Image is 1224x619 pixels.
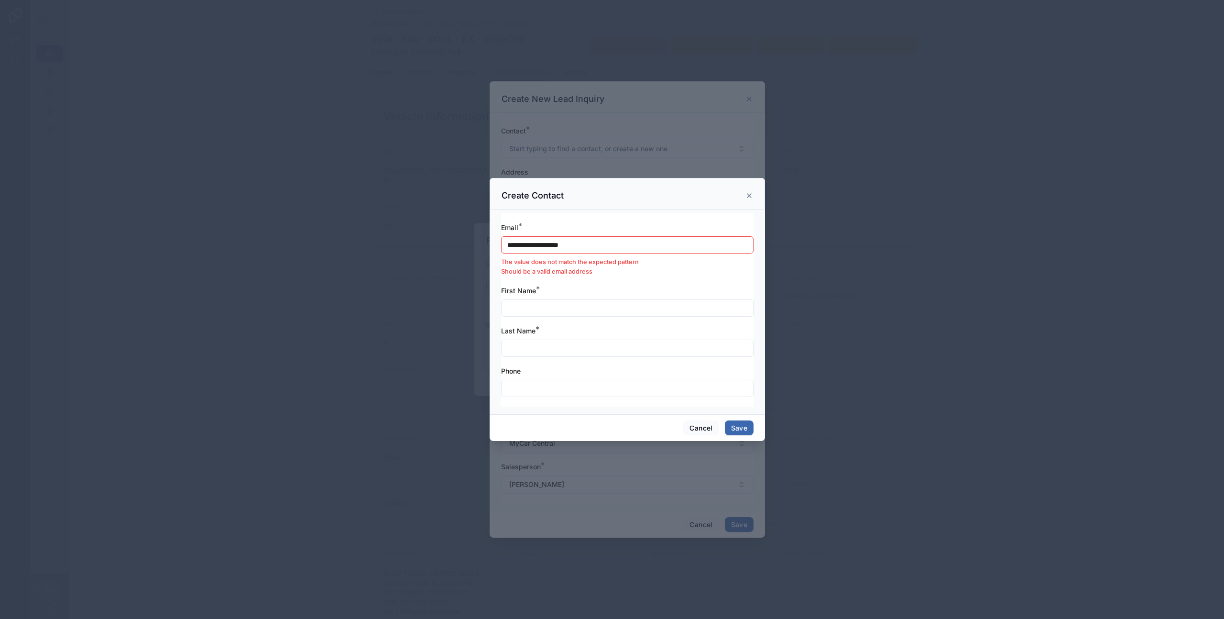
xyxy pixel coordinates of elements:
[501,223,518,232] span: Email
[501,257,754,267] li: The value does not match the expected pattern
[683,420,719,436] button: Cancel
[501,327,535,335] span: Last Name
[725,420,754,436] button: Save
[501,267,754,276] li: Should be a valid email address
[501,287,536,295] span: First Name
[501,367,521,375] span: Phone
[502,190,564,201] h3: Create Contact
